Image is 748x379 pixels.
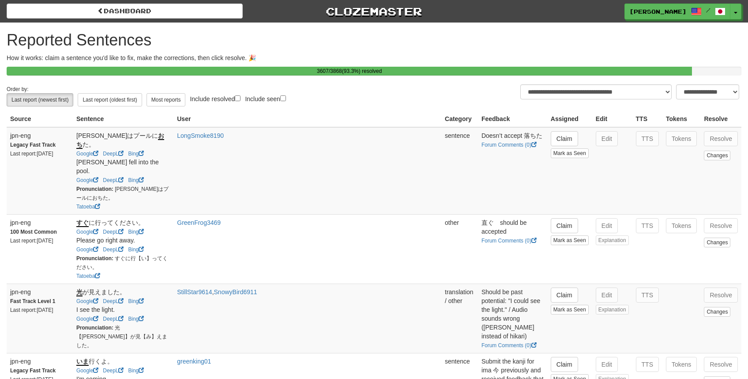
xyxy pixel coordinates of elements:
[7,93,73,106] button: Last report (newest first)
[596,218,618,233] button: Edit
[704,218,738,233] button: Resolve
[624,4,730,19] a: [PERSON_NAME] /
[76,186,169,201] small: [PERSON_NAME]はプールにおちた。
[10,238,53,244] small: Last report: [DATE]
[592,111,632,127] th: Edit
[441,111,478,127] th: Category
[596,288,618,303] button: Edit
[76,255,113,262] strong: Pronunciation:
[147,93,186,106] button: Most reports
[666,218,697,233] button: Tokens
[214,288,257,296] a: SnowyBird6911
[177,288,212,296] a: StillStar9614
[177,132,224,139] a: LongSmoke8190
[666,131,697,146] button: Tokens
[547,111,592,127] th: Assigned
[103,151,124,157] a: DeepL
[596,131,618,146] button: Edit
[128,368,144,374] a: Bing
[103,298,124,304] a: DeepL
[481,342,537,349] a: Forum Comments (0)
[76,219,89,227] u: すぐ
[441,284,478,353] td: translation / other
[551,235,589,245] button: Mark as Seen
[235,95,241,101] input: Include resolved
[704,151,730,160] button: Changes
[280,95,286,101] input: Include seen
[76,316,98,322] a: Google
[704,238,730,247] button: Changes
[10,218,69,227] div: jpn-eng
[76,273,100,279] a: Tatoeba
[76,288,83,296] u: 光
[10,229,57,235] strong: 100 Most Common
[441,127,478,215] td: sentence
[173,111,441,127] th: User
[76,325,167,349] small: 光【[PERSON_NAME]】が見【み】えました。
[177,219,221,226] a: GreenFrog3469
[103,246,124,253] a: DeepL
[666,357,697,372] button: Tokens
[662,111,700,127] th: Tokens
[551,218,578,233] button: Claim
[481,142,537,148] a: Forum Comments (0)
[76,204,100,210] a: Tatoeba
[636,288,659,303] button: TTS
[128,298,144,304] a: Bing
[551,288,578,303] button: Claim
[551,131,578,146] button: Claim
[596,235,629,245] button: Explanation
[632,111,662,127] th: TTS
[10,142,56,148] strong: Legacy Fast Track
[10,357,69,366] div: jpn-eng
[7,111,73,127] th: Source
[103,229,124,235] a: DeepL
[704,288,738,303] button: Resolve
[78,93,142,106] button: Last report (oldest first)
[173,284,441,353] td: ,
[7,53,741,62] p: How it works: claim a sentence you'd like to fix, make the corrections, then click resolve. 🎉
[478,214,547,284] td: 直ぐ should be accepted
[10,151,53,157] small: Last report: [DATE]
[10,298,55,304] strong: Fast Track Level 1
[103,368,124,374] a: DeepL
[551,148,589,158] button: Mark as Seen
[73,111,173,127] th: Sentence
[76,151,98,157] a: Google
[636,357,659,372] button: TTS
[76,305,170,314] div: I see the light.
[478,127,547,215] td: Doesn’t accept 落ちた
[76,229,98,235] a: Google
[76,236,170,245] div: Please go right away.
[76,177,98,183] a: Google
[103,316,124,322] a: DeepL
[478,284,547,353] td: Should be past potential: "I could see the light." / Audio sounds wrong ([PERSON_NAME] instead of...
[10,368,56,374] strong: Legacy Fast Track
[596,357,618,372] button: Edit
[76,246,98,253] a: Google
[706,7,710,13] span: /
[128,246,144,253] a: Bing
[76,325,113,331] strong: Pronunciation:
[128,229,144,235] a: Bing
[596,305,629,315] button: Explanation
[636,131,659,146] button: TTS
[256,4,492,19] a: Clozemaster
[128,151,144,157] a: Bing
[704,307,730,317] button: Changes
[245,94,286,103] label: Include seen
[551,357,578,372] button: Claim
[76,298,98,304] a: Google
[704,357,738,372] button: Resolve
[481,238,537,244] a: Forum Comments (0)
[190,94,241,103] label: Include resolved
[7,4,243,19] a: Dashboard
[177,358,211,365] a: greenking01
[128,177,144,183] a: Bing
[76,255,168,270] small: すぐに行【い】ってください。
[478,111,547,127] th: Feedback
[7,31,741,49] h1: Reported Sentences
[10,307,53,313] small: Last report: [DATE]
[76,358,89,366] u: いま
[700,111,741,127] th: Resolve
